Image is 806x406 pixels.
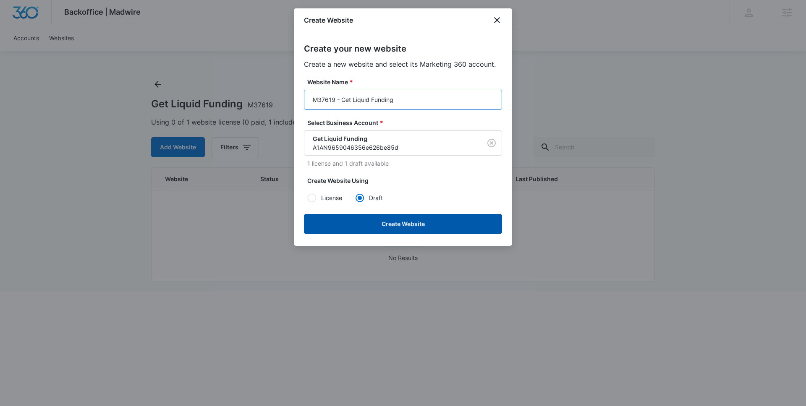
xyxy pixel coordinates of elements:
label: Website Name [307,78,505,86]
p: 1 license and 1 draft available [307,159,502,168]
p: Create a new website and select its Marketing 360 account. [304,59,502,69]
h1: Create Website [304,15,353,25]
label: Create Website Using [307,176,505,185]
button: Clear [485,136,498,150]
label: License [307,193,355,202]
button: Create Website [304,214,502,234]
button: close [492,15,502,25]
label: Draft [355,193,403,202]
label: Select Business Account [307,118,505,127]
h2: Create your new website [304,42,502,55]
p: Get Liquid Funding [313,134,470,143]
